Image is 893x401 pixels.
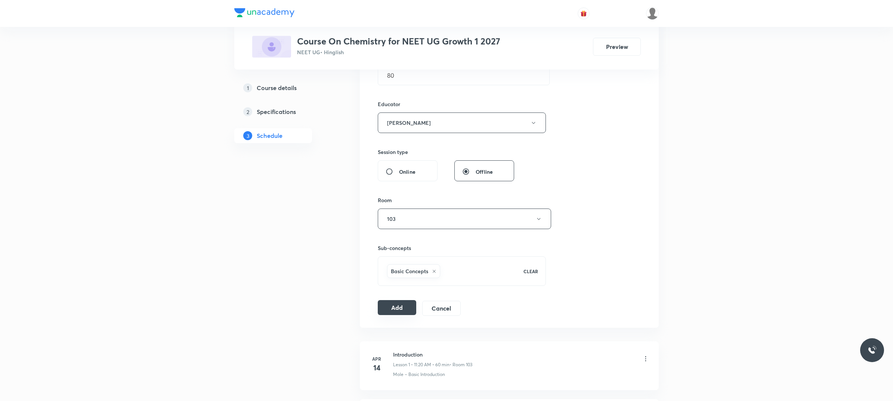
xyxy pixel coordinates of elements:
[243,131,252,140] p: 3
[578,7,590,19] button: avatar
[580,10,587,17] img: avatar
[369,362,384,373] h4: 14
[234,104,336,119] a: 2Specifications
[393,351,472,358] h6: Introduction
[234,80,336,95] a: 1Course details
[476,168,493,176] span: Offline
[378,112,546,133] button: [PERSON_NAME]
[378,244,546,252] h6: Sub-concepts
[868,346,877,355] img: ttu
[393,371,445,378] p: Mole – Basic Introduction
[257,107,296,116] h5: Specifications
[297,36,500,47] h3: Course On Chemistry for NEET UG Growth 1 2027
[297,48,500,56] p: NEET UG • Hinglish
[523,268,538,275] p: CLEAR
[378,148,408,156] h6: Session type
[257,83,297,92] h5: Course details
[378,209,551,229] button: 103
[378,300,416,315] button: Add
[393,361,449,368] p: Lesson 1 • 11:20 AM • 60 min
[243,107,252,116] p: 2
[234,8,294,19] a: Company Logo
[369,355,384,362] h6: Apr
[252,36,291,58] img: 8864F5D3-C5D7-4EDF-9631-3C4BEC8C9998_plus.png
[646,7,659,20] img: UNACADEMY
[378,196,392,204] h6: Room
[378,66,549,85] input: 80
[422,301,461,316] button: Cancel
[243,83,252,92] p: 1
[449,361,472,368] p: • Room 103
[234,8,294,17] img: Company Logo
[257,131,282,140] h5: Schedule
[391,267,428,275] h6: Basic Concepts
[378,100,546,108] h6: Educator
[593,38,641,56] button: Preview
[399,168,415,176] span: Online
